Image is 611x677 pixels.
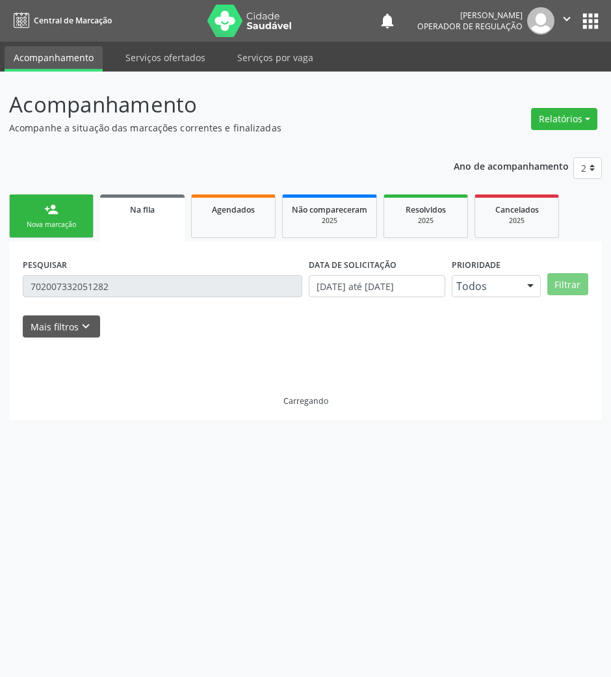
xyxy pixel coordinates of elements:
[456,280,514,293] span: Todos
[554,7,579,34] button: 
[292,216,367,226] div: 2025
[19,220,84,230] div: Nova marcação
[417,21,523,32] span: Operador de regulação
[527,7,554,34] img: img
[9,10,112,31] a: Central de Marcação
[579,10,602,33] button: apps
[79,319,93,334] i: keyboard_arrow_down
[309,275,445,297] input: Selecione um intervalo
[531,108,597,130] button: Relatórios
[417,10,523,21] div: [PERSON_NAME]
[5,46,103,72] a: Acompanhamento
[23,275,302,297] input: Nome, CNS
[484,216,549,226] div: 2025
[44,202,58,217] div: person_add
[283,395,328,406] div: Carregando
[130,204,155,215] span: Na fila
[9,88,424,121] p: Acompanhamento
[292,204,367,215] span: Não compareceram
[9,121,424,135] p: Acompanhe a situação das marcações correntes e finalizadas
[34,15,112,26] span: Central de Marcação
[378,12,396,30] button: notifications
[23,315,100,338] button: Mais filtroskeyboard_arrow_down
[228,46,322,69] a: Serviços por vaga
[452,255,500,275] label: Prioridade
[309,255,396,275] label: DATA DE SOLICITAÇÃO
[406,204,446,215] span: Resolvidos
[23,255,67,275] label: PESQUISAR
[116,46,214,69] a: Serviços ofertados
[454,157,569,174] p: Ano de acompanhamento
[495,204,539,215] span: Cancelados
[212,204,255,215] span: Agendados
[393,216,458,226] div: 2025
[560,12,574,26] i: 
[547,273,588,295] button: Filtrar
